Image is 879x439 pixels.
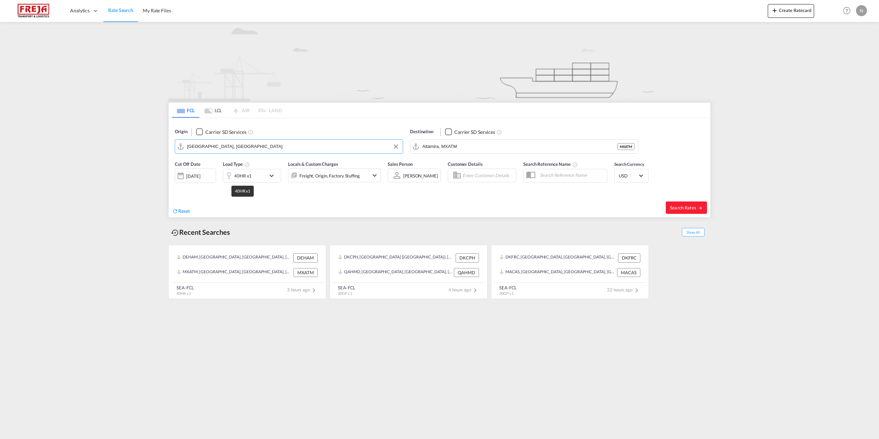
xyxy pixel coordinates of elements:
div: [DATE] [175,169,216,183]
span: Search Currency [614,162,644,167]
recent-search-card: DKFRC, [GEOGRAPHIC_DATA], [GEOGRAPHIC_DATA], [GEOGRAPHIC_DATA], [GEOGRAPHIC_DATA] DKFRCMACAS, [GE... [491,245,649,299]
md-icon: icon-refresh [172,208,178,214]
div: MXATM [617,143,635,150]
div: MXATM [294,268,318,277]
input: Search by Port [422,141,617,152]
div: Freight Origin Factory Stuffing [299,171,360,181]
span: Analytics [70,7,90,14]
md-icon: Unchecked: Search for CY (Container Yard) services for all selected carriers.Checked : Search for... [248,129,253,135]
md-tab-item: FCL [172,103,199,118]
span: 4 hours ago [448,287,479,292]
img: 586607c025bf11f083711d99603023e7.png [10,3,57,19]
md-icon: icon-chevron-right [632,286,641,294]
span: 40HR x 1 [176,291,191,296]
md-input-container: Altamira, MXATM [410,140,638,153]
div: Freight Origin Factory Stuffingicon-chevron-down [288,169,381,182]
md-icon: Select multiple loads to view rates [244,162,250,167]
div: icon-refreshReset [172,208,190,215]
div: SEA-FCL [499,285,517,291]
md-icon: Unchecked: Search for CY (Container Yard) services for all selected carriers.Checked : Search for... [496,129,502,135]
div: MXATM, Altamira, Mexico, Mexico & Central America, Americas [177,268,292,277]
span: 20GP x 1 [499,291,514,296]
span: Origin [175,128,187,135]
div: QAHMD [454,268,479,277]
span: Customer Details [448,161,482,167]
div: MACAS [617,268,640,277]
div: DKFRC, Fredericia, Denmark, Northern Europe, Europe [500,253,616,262]
md-icon: icon-chevron-right [471,286,479,294]
button: icon-plus 400-fgCreate Ratecard [768,4,814,18]
div: [DATE] [186,173,200,179]
div: DKCPH [456,253,479,262]
input: Search by Port [187,141,399,152]
md-icon: icon-backup-restore [171,229,179,237]
md-checkbox: Checkbox No Ink [196,128,246,136]
div: SEA-FCL [176,285,194,291]
md-pagination-wrapper: Use the left and right arrow keys to navigate between tabs [172,103,282,118]
md-icon: icon-chevron-down [370,171,379,180]
span: Sales Person [388,161,413,167]
span: Locals & Custom Charges [288,161,338,167]
div: SEA-FCL [338,285,355,291]
span: 40HR x1 [235,188,250,194]
div: [PERSON_NAME] [403,173,438,178]
div: Carrier SD Services [205,129,246,136]
md-input-container: Aarhus, DKAAR [175,140,403,153]
button: Clear Input [391,141,401,152]
md-icon: icon-chevron-right [310,286,318,294]
md-tab-item: LCL [199,103,227,118]
span: USD [619,173,638,179]
div: DKFRC [618,253,640,262]
div: Recent Searches [168,224,233,240]
img: new-FCL.png [168,22,711,102]
div: 40HR x1icon-chevron-down [223,169,281,183]
div: 40HR x1 [234,171,252,181]
span: Search Reference Name [523,161,578,167]
div: Origin Checkbox No InkUnchecked: Search for CY (Container Yard) services for all selected carrier... [169,118,710,217]
div: Help [841,5,856,17]
span: Show All [682,228,705,236]
md-icon: icon-chevron-down [267,172,279,180]
span: Search Rates [670,205,703,210]
recent-search-card: DEHAM, [GEOGRAPHIC_DATA], [GEOGRAPHIC_DATA], [GEOGRAPHIC_DATA], [GEOGRAPHIC_DATA] DEHAMMXATM, [GE... [168,245,326,299]
md-select: Sales Person: Nikolaj Korsvold [402,171,439,181]
div: Carrier SD Services [454,129,495,136]
recent-search-card: DKCPH, [GEOGRAPHIC_DATA] ([GEOGRAPHIC_DATA]), [GEOGRAPHIC_DATA], [GEOGRAPHIC_DATA], [GEOGRAPHIC_D... [330,245,488,299]
span: Load Type [223,161,250,167]
md-icon: Your search will be saved by the below given name [572,162,578,167]
div: N [856,5,867,16]
md-select: Select Currency: $ USDUnited States Dollar [618,171,645,181]
div: DKCPH, Copenhagen (Kobenhavn), Denmark, Northern Europe, Europe [338,253,454,262]
md-icon: icon-arrow-right [698,206,703,210]
md-datepicker: Select [175,182,180,192]
span: Help [841,5,853,16]
button: Search Ratesicon-arrow-right [666,201,707,214]
span: My Rate Files [143,8,171,13]
input: Enter Customer Details [463,170,514,181]
span: Cut Off Date [175,161,201,167]
div: DEHAM, Hamburg, Germany, Western Europe, Europe [177,253,292,262]
div: DEHAM [293,253,318,262]
md-icon: icon-plus 400-fg [770,6,779,14]
div: QAHMD, Hamad, Qatar, Middle East, Middle East [338,268,452,277]
span: Rate Search [108,7,133,13]
input: Search Reference Name [536,170,607,180]
span: 22 hours ago [607,287,641,292]
span: Destination [410,128,433,135]
span: 20GP x 1 [338,291,352,296]
span: 3 hours ago [287,287,318,292]
md-checkbox: Checkbox No Ink [445,128,495,136]
span: Reset [178,208,190,214]
div: MACAS, Casablanca, Morocco, Northern Africa, Africa [500,268,615,277]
